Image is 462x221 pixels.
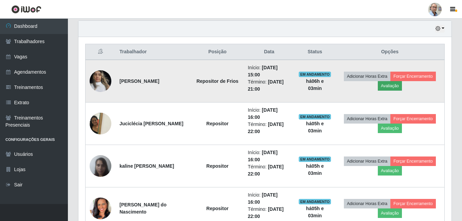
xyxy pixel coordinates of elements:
[206,121,228,126] strong: Repositor
[299,156,331,162] span: EM ANDAMENTO
[299,72,331,77] span: EM ANDAMENTO
[115,44,191,60] th: Trabalhador
[248,78,291,93] li: Término:
[390,114,436,124] button: Forçar Encerramento
[244,44,295,60] th: Data
[344,156,390,166] button: Adicionar Horas Extra
[295,44,335,60] th: Status
[197,78,239,84] strong: Repositor de Frios
[306,78,324,91] strong: há 06 h e 03 min
[90,109,111,138] img: 1750547007589.jpeg
[390,199,436,208] button: Forçar Encerramento
[248,150,278,162] time: [DATE] 16:00
[119,121,183,126] strong: Juciclécia [PERSON_NAME]
[248,107,278,120] time: [DATE] 16:00
[378,81,402,91] button: Avaliação
[344,72,390,81] button: Adicionar Horas Extra
[90,151,111,180] img: 1750194977177.jpeg
[306,206,324,218] strong: há 05 h e 03 min
[119,78,159,84] strong: [PERSON_NAME]
[248,192,278,205] time: [DATE] 16:00
[306,163,324,176] strong: há 05 h e 03 min
[206,163,228,169] strong: Repositor
[378,208,402,218] button: Avaliação
[378,124,402,133] button: Avaliação
[248,149,291,163] li: Início:
[299,114,331,119] span: EM ANDAMENTO
[248,206,291,220] li: Término:
[390,156,436,166] button: Forçar Encerramento
[248,121,291,135] li: Término:
[90,67,111,95] img: 1744396836120.jpeg
[390,72,436,81] button: Forçar Encerramento
[299,199,331,204] span: EM ANDAMENTO
[335,44,445,60] th: Opções
[119,202,166,215] strong: [PERSON_NAME] do Nascimento
[248,191,291,206] li: Início:
[11,5,41,14] img: CoreUI Logo
[248,65,278,77] time: [DATE] 15:00
[248,107,291,121] li: Início:
[378,166,402,176] button: Avaliação
[119,163,174,169] strong: kaline [PERSON_NAME]
[344,199,390,208] button: Adicionar Horas Extra
[206,206,228,211] strong: Repositor
[248,64,291,78] li: Início:
[306,121,324,133] strong: há 05 h e 03 min
[191,44,244,60] th: Posição
[248,163,291,178] li: Término:
[344,114,390,124] button: Adicionar Horas Extra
